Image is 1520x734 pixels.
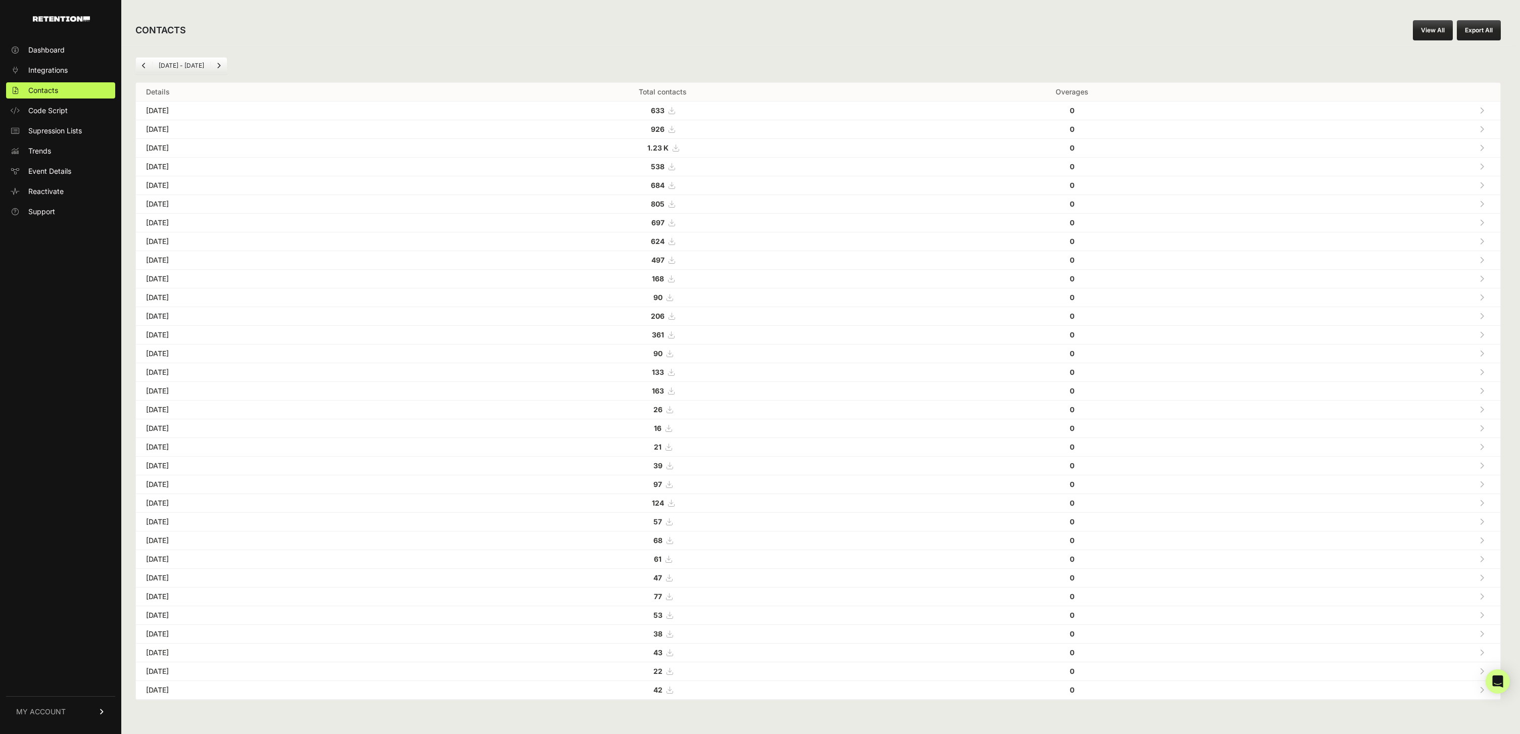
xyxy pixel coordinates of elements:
a: 633 [651,106,675,115]
strong: 0 [1070,143,1074,152]
a: 22 [653,667,673,675]
strong: 124 [652,499,664,507]
strong: 0 [1070,686,1074,694]
td: [DATE] [136,513,433,531]
span: Support [28,207,55,217]
td: [DATE] [136,102,433,120]
td: [DATE] [136,494,433,513]
a: 90 [653,349,673,358]
td: [DATE] [136,625,433,644]
li: [DATE] - [DATE] [152,62,210,70]
a: Previous [136,58,152,74]
strong: 0 [1070,330,1074,339]
td: [DATE] [136,457,433,475]
a: 47 [653,573,672,582]
strong: 624 [651,237,664,246]
strong: 0 [1070,256,1074,264]
a: 21 [654,443,672,451]
td: [DATE] [136,326,433,345]
strong: 926 [651,125,664,133]
strong: 133 [652,368,664,376]
td: [DATE] [136,475,433,494]
a: 39 [653,461,673,470]
span: MY ACCOUNT [16,707,66,717]
span: Code Script [28,106,68,116]
a: 805 [651,200,675,208]
td: [DATE] [136,644,433,662]
strong: 26 [653,405,662,414]
a: 61 [654,555,672,563]
span: Integrations [28,65,68,75]
strong: 0 [1070,218,1074,227]
td: [DATE] [136,401,433,419]
span: Contacts [28,85,58,95]
strong: 0 [1070,386,1074,395]
strong: 0 [1070,368,1074,376]
td: [DATE] [136,120,433,139]
a: 361 [652,330,674,339]
a: Trends [6,143,115,159]
a: 538 [651,162,675,171]
strong: 0 [1070,629,1074,638]
strong: 0 [1070,293,1074,302]
strong: 39 [653,461,662,470]
strong: 163 [652,386,664,395]
strong: 68 [653,536,662,545]
a: 16 [654,424,672,432]
span: Trends [28,146,51,156]
a: 624 [651,237,675,246]
strong: 0 [1070,573,1074,582]
strong: 57 [653,517,662,526]
td: [DATE] [136,531,433,550]
td: [DATE] [136,345,433,363]
a: 163 [652,386,674,395]
td: [DATE] [136,606,433,625]
strong: 497 [651,256,664,264]
strong: 1.23 K [647,143,669,152]
strong: 22 [653,667,662,675]
td: [DATE] [136,270,433,288]
strong: 90 [653,349,662,358]
strong: 684 [651,181,664,189]
strong: 0 [1070,274,1074,283]
a: 168 [652,274,674,283]
td: [DATE] [136,569,433,588]
span: Event Details [28,166,71,176]
span: Dashboard [28,45,65,55]
button: Export All [1457,20,1501,40]
a: 90 [653,293,673,302]
td: [DATE] [136,438,433,457]
th: Total contacts [433,83,893,102]
strong: 97 [653,480,662,488]
a: Reactivate [6,183,115,200]
strong: 0 [1070,611,1074,619]
a: Integrations [6,62,115,78]
strong: 0 [1070,181,1074,189]
td: [DATE] [136,214,433,232]
a: 97 [653,480,672,488]
h2: CONTACTS [135,23,186,37]
a: Supression Lists [6,123,115,139]
strong: 0 [1070,443,1074,451]
a: 43 [653,648,673,657]
a: Next [211,58,227,74]
strong: 0 [1070,405,1074,414]
td: [DATE] [136,232,433,251]
img: Retention.com [33,16,90,22]
strong: 168 [652,274,664,283]
strong: 0 [1070,648,1074,657]
a: 57 [653,517,672,526]
strong: 0 [1070,349,1074,358]
strong: 361 [652,330,664,339]
a: 684 [651,181,675,189]
td: [DATE] [136,251,433,270]
a: 124 [652,499,674,507]
strong: 47 [653,573,662,582]
a: 53 [653,611,673,619]
a: 697 [651,218,675,227]
strong: 0 [1070,461,1074,470]
strong: 0 [1070,312,1074,320]
strong: 0 [1070,125,1074,133]
td: [DATE] [136,288,433,307]
strong: 538 [651,162,664,171]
